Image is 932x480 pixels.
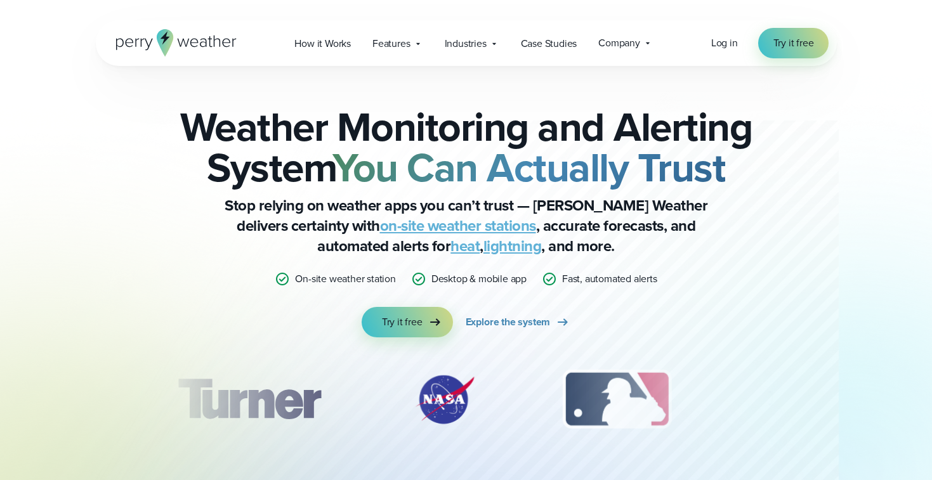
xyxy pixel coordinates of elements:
strong: You Can Actually Trust [332,138,725,197]
span: Case Studies [521,36,577,51]
p: Desktop & mobile app [431,271,527,287]
img: Turner-Construction_1.svg [159,368,339,431]
a: Case Studies [510,30,588,56]
a: How it Works [284,30,362,56]
p: On-site weather station [295,271,396,287]
p: Stop relying on weather apps you can’t trust — [PERSON_NAME] Weather delivers certainty with , ac... [213,195,720,256]
img: PGA.svg [745,368,846,431]
span: Company [598,36,640,51]
span: Try it free [382,315,423,330]
a: Try it free [362,307,453,337]
span: Industries [445,36,487,51]
a: Try it free [758,28,829,58]
div: 4 of 12 [745,368,846,431]
span: Explore the system [466,315,551,330]
span: Features [372,36,410,51]
div: 2 of 12 [400,368,489,431]
span: Try it free [773,36,814,51]
a: heat [450,235,480,257]
a: lightning [483,235,542,257]
span: Log in [711,36,738,50]
img: NASA.svg [400,368,489,431]
p: Fast, automated alerts [562,271,657,287]
h2: Weather Monitoring and Alerting System [159,107,773,188]
a: Explore the system [466,307,571,337]
div: 1 of 12 [159,368,339,431]
span: How it Works [294,36,351,51]
a: on-site weather stations [380,214,536,237]
div: slideshow [159,368,773,438]
a: Log in [711,36,738,51]
img: MLB.svg [550,368,684,431]
div: 3 of 12 [550,368,684,431]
